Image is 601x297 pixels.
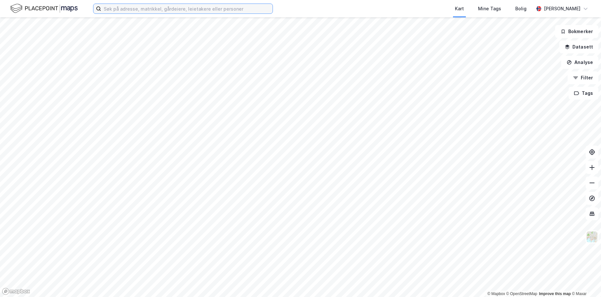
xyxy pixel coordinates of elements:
[2,288,30,295] a: Mapbox homepage
[515,5,527,13] div: Bolig
[101,4,273,14] input: Søk på adresse, matrikkel, gårdeiere, leietakere eller personer
[568,71,598,84] button: Filter
[586,231,598,243] img: Z
[569,266,601,297] div: Kontrollprogram for chat
[478,5,501,13] div: Mine Tags
[561,56,598,69] button: Analyse
[569,87,598,100] button: Tags
[544,5,580,13] div: [PERSON_NAME]
[506,292,537,296] a: OpenStreetMap
[10,3,78,14] img: logo.f888ab2527a4732fd821a326f86c7f29.svg
[455,5,464,13] div: Kart
[487,292,505,296] a: Mapbox
[559,40,598,53] button: Datasett
[539,292,571,296] a: Improve this map
[555,25,598,38] button: Bokmerker
[569,266,601,297] iframe: Chat Widget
